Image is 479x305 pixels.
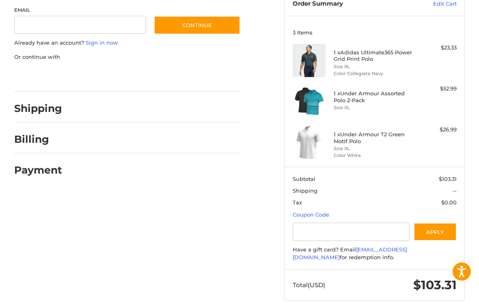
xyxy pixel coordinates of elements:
iframe: PayPal-venmo [149,69,210,84]
div: Have a gift card? Email for redemption info. [293,246,457,262]
h2: Shipping [14,102,62,115]
p: Already have an account? [14,39,241,47]
iframe: PayPal-paylater [80,69,141,84]
input: Gift Certificate or Coupon Code [293,223,410,241]
h2: Billing [14,133,62,146]
li: Size XL [334,145,414,152]
p: Or continue with [14,53,241,61]
h4: 1 x Under Armour T2 Green Motif Polo [334,131,414,144]
span: $0.00 [441,199,457,206]
div: $23.33 [416,44,457,52]
h3: 3 Items [293,29,457,36]
div: $52.99 [416,85,457,93]
a: Sign in now [86,39,118,46]
div: $26.99 [416,126,457,134]
a: Coupon Code [293,211,329,218]
h2: Payment [14,164,62,176]
button: Apply [414,223,457,241]
span: Tax [293,199,302,206]
h4: 1 x Adidas Ultimate365 Power Grid Print Polo [334,49,414,62]
li: Color Collegiate Navy [334,70,414,77]
li: Color White [334,152,414,159]
span: -- [453,187,457,194]
label: Email [14,6,146,14]
li: Size XL [334,63,414,70]
h4: 1 x Under Armour Assorted Polo 2-Pack [334,90,414,103]
li: Size XL [334,104,414,111]
button: Continue [154,16,240,34]
span: Total (USD) [293,281,325,289]
span: $103.31 [413,277,457,292]
span: Subtotal [293,176,315,182]
span: Shipping [293,187,317,194]
span: $103.31 [439,176,457,182]
iframe: PayPal-paypal [11,69,72,84]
